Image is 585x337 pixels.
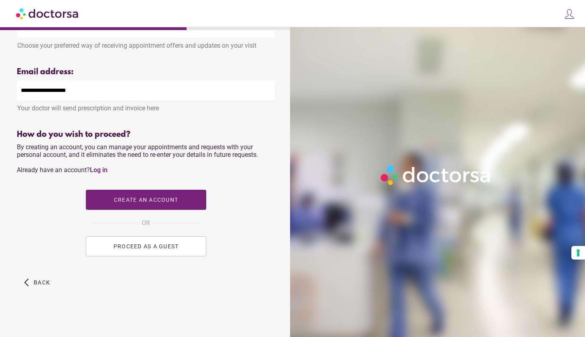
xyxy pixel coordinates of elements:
button: Create an account [86,190,206,210]
button: PROCEED AS A GUEST [86,236,206,256]
span: By creating an account, you can manage your appointments and requests with your personal account,... [17,143,258,174]
div: Choose your preferred way of receiving appointment offers and updates on your visit [17,38,275,49]
img: Logo-Doctorsa-trans-White-partial-flat.png [378,162,495,188]
span: Create an account [114,197,178,203]
div: How do you wish to proceed? [17,130,275,139]
img: Doctorsa.com [16,4,79,22]
a: Log in [90,166,108,174]
button: Your consent preferences for tracking technologies [571,246,585,260]
button: arrow_back_ios Back [21,272,53,292]
span: OR [142,218,150,228]
span: PROCEED AS A GUEST [113,243,179,250]
div: Email address: [17,67,275,77]
img: icons8-customer-100.png [564,8,575,20]
div: Your doctor will send prescription and invoice here [17,100,275,112]
span: Back [34,279,50,286]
